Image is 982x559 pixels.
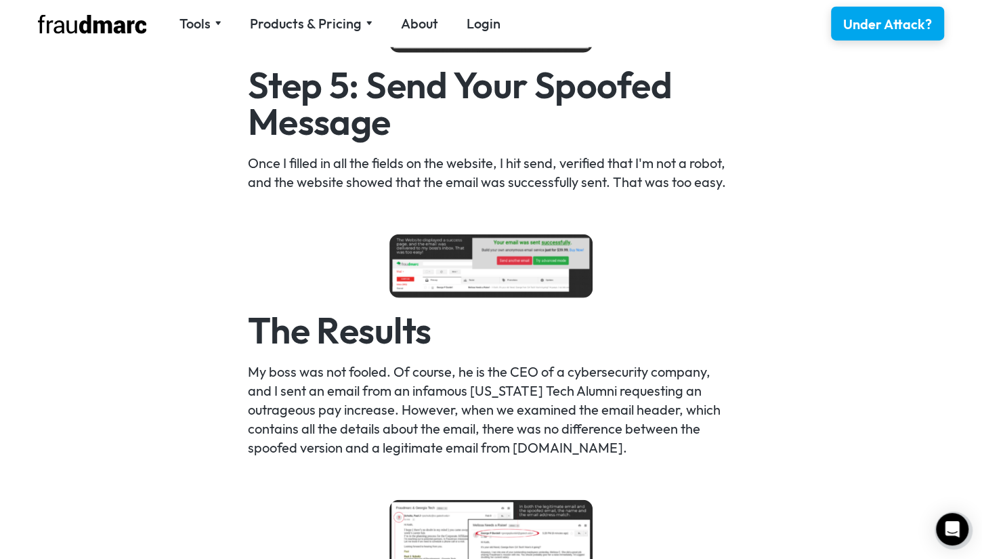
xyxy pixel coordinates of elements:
div: Open Intercom Messenger [936,513,968,545]
div: Tools [179,14,211,33]
h2: Step 5: Send Your Spoofed Message [248,66,735,140]
p: Once I filled in all the fields on the website, I hit send, verified that I'm not a robot, and th... [248,154,735,192]
div: Products & Pricing [250,14,362,33]
div: Under Attack? [843,15,932,34]
img: Success! (sending a spoofed message) [389,234,593,298]
p: My boss was not fooled. Of course, he is the CEO of a cybersecurity company, and I sent an email ... [248,363,735,457]
a: Under Attack? [831,7,944,41]
a: Login [467,14,500,33]
a: About [401,14,438,33]
div: Tools [179,14,221,33]
h2: The Results [248,312,735,348]
div: Products & Pricing [250,14,372,33]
